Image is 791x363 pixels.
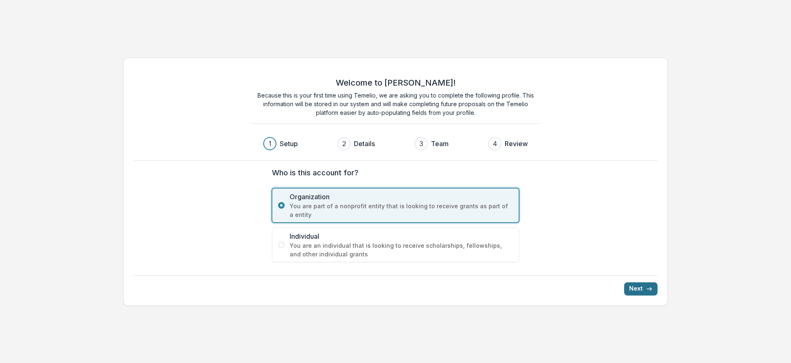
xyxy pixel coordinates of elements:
div: 2 [342,139,346,149]
h3: Setup [280,139,298,149]
div: 4 [493,139,497,149]
span: Individual [290,231,513,241]
button: Next [624,282,658,296]
p: Because this is your first time using Temelio, we are asking you to complete the following profil... [251,91,540,117]
span: Organization [290,192,513,202]
h3: Team [431,139,449,149]
h3: Details [354,139,375,149]
span: You are an individual that is looking to receive scholarships, fellowships, and other individual ... [290,241,513,258]
div: Progress [263,137,528,150]
h3: Review [505,139,528,149]
div: 1 [269,139,271,149]
h2: Welcome to [PERSON_NAME]! [336,78,456,88]
label: Who is this account for? [272,167,514,178]
span: You are part of a nonprofit entity that is looking to receive grants as part of a entity [290,202,513,219]
div: 3 [419,139,423,149]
